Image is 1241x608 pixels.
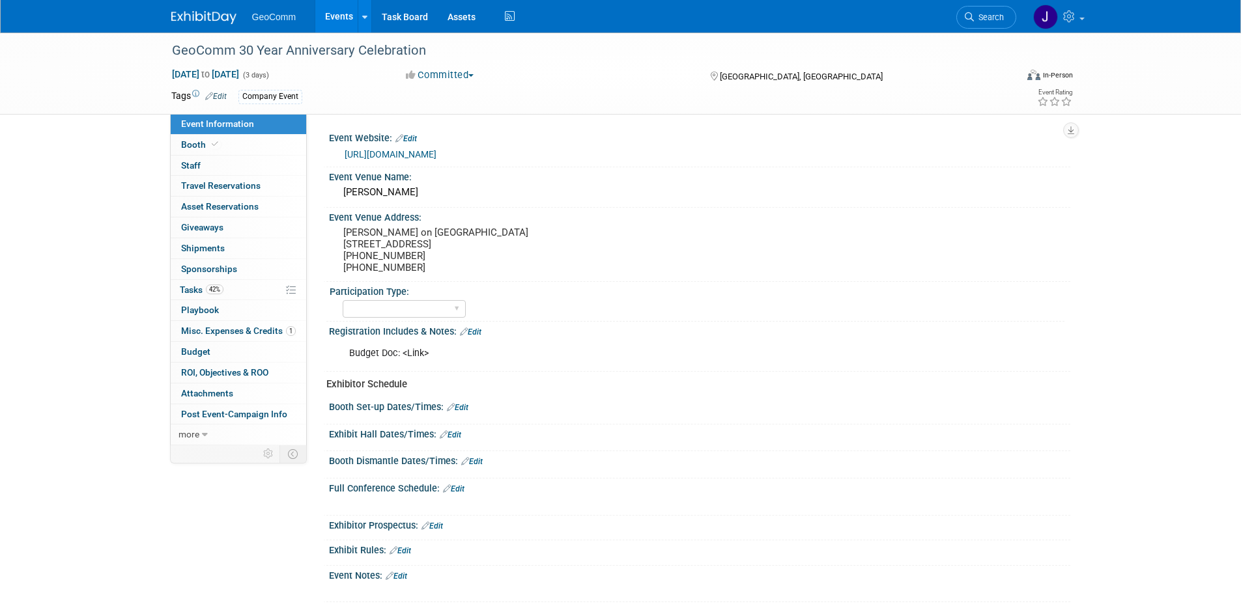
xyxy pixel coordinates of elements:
span: Asset Reservations [181,201,259,212]
div: Budget Doc: <Link> [340,340,927,366]
span: Travel Reservations [181,180,261,191]
span: Budget [181,346,210,357]
span: Shipments [181,243,225,253]
div: Exhibit Rules: [329,540,1070,557]
a: Staff [171,156,306,176]
a: Edit [395,134,417,143]
a: Travel Reservations [171,176,306,196]
span: Staff [181,160,201,171]
a: Playbook [171,300,306,320]
span: Misc. Expenses & Credits [181,325,296,336]
span: Event Information [181,118,254,129]
a: Edit [443,484,464,493]
a: Sponsorships [171,259,306,279]
span: Attachments [181,388,233,398]
a: Edit [421,521,443,531]
a: Edit [460,327,481,337]
td: Personalize Event Tab Strip [257,445,280,462]
span: 1 [286,326,296,336]
a: Search [956,6,1016,29]
div: Participation Type: [330,282,1064,298]
span: Booth [181,139,221,150]
div: Event Venue Name: [329,167,1070,184]
a: Giveaways [171,217,306,238]
div: Company Event [238,90,302,104]
div: GeoComm 30 Year Anniversary Celebration [167,39,997,62]
a: Edit [461,457,483,466]
span: 42% [206,284,223,294]
div: [PERSON_NAME] [339,182,1061,202]
div: Exhibit Hall Dates/Times: [329,424,1070,441]
div: Exhibitor Prospectus: [329,516,1070,532]
a: Edit [390,546,411,555]
a: ROI, Objectives & ROO [171,363,306,383]
span: Post Event-Campaign Info [181,409,287,419]
span: [DATE] [DATE] [171,68,240,80]
pre: [PERSON_NAME] on [GEOGRAPHIC_DATA] [STREET_ADDRESS] [PHONE_NUMBER] [PHONE_NUMBER] [343,227,623,273]
div: In-Person [1042,70,1073,80]
div: Booth Dismantle Dates/Times: [329,451,1070,468]
span: Playbook [181,305,219,315]
td: Toggle Event Tabs [279,445,306,462]
a: more [171,424,306,445]
a: Event Information [171,114,306,134]
a: Budget [171,342,306,362]
div: Event Website: [329,128,1070,145]
div: Event Format [939,68,1074,87]
a: Edit [447,403,468,412]
a: Post Event-Campaign Info [171,404,306,424]
div: Full Conference Schedule: [329,478,1070,495]
a: Edit [386,572,407,581]
div: Event Venue Address: [329,208,1070,224]
div: Event Notes: [329,566,1070,583]
div: Registration Includes & Notes: [329,322,1070,339]
span: GeoComm [252,12,296,22]
a: Booth [171,135,306,155]
span: Sponsorships [181,264,237,274]
span: to [199,69,212,79]
img: ExhibitDay [171,11,236,24]
a: Tasks42% [171,280,306,300]
img: Format-Inperson.png [1027,70,1040,80]
div: Exhibitor Schedule [326,378,1061,391]
i: Booth reservation complete [212,141,218,148]
div: Event Rating [1037,89,1072,96]
a: Misc. Expenses & Credits1 [171,321,306,341]
span: Search [974,12,1004,22]
span: more [178,429,199,439]
a: Edit [440,430,461,439]
a: Edit [205,92,227,101]
a: [URL][DOMAIN_NAME] [345,149,436,159]
div: Booth Set-up Dates/Times: [329,397,1070,414]
td: Tags [171,89,227,104]
span: Tasks [180,284,223,295]
a: Asset Reservations [171,197,306,217]
span: [GEOGRAPHIC_DATA], [GEOGRAPHIC_DATA] [720,72,883,81]
span: (3 days) [242,71,269,79]
img: Jason Kim [1033,5,1058,29]
span: ROI, Objectives & ROO [181,367,268,378]
a: Shipments [171,238,306,258]
a: Attachments [171,383,306,404]
span: Giveaways [181,222,223,232]
button: Committed [401,68,479,82]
